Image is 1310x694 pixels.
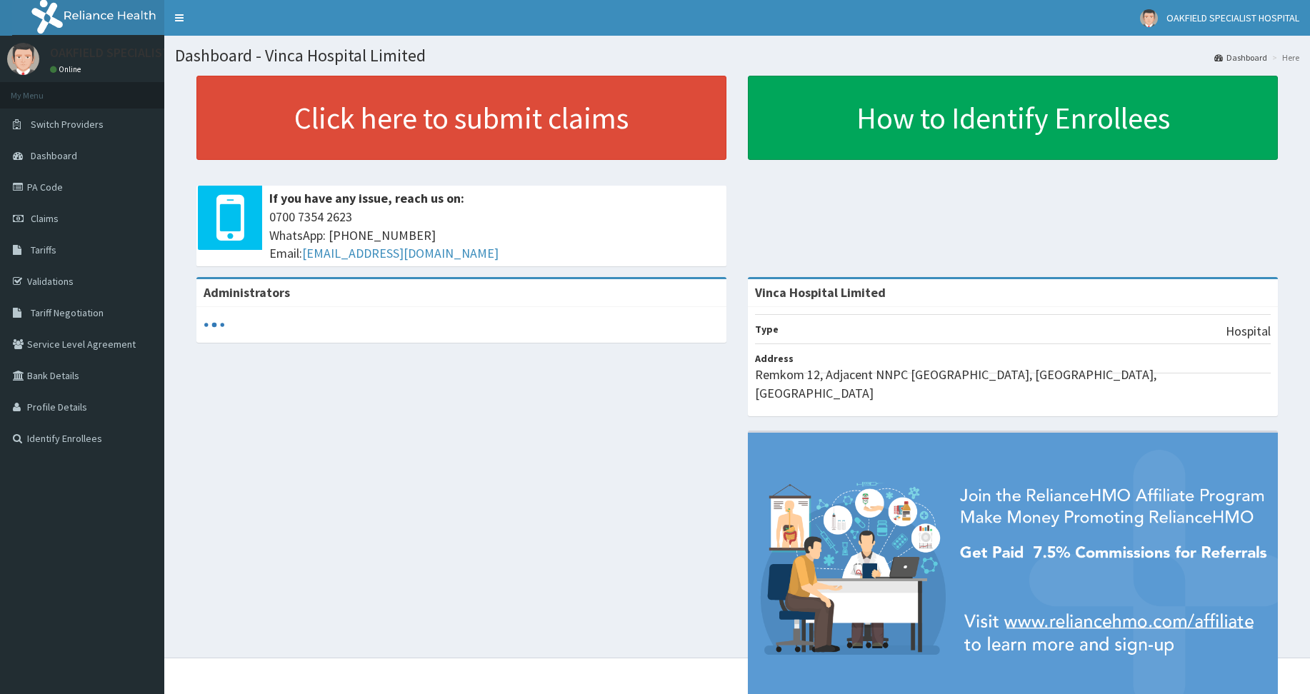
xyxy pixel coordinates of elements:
[269,208,719,263] span: 0700 7354 2623 WhatsApp: [PHONE_NUMBER] Email:
[1166,11,1299,24] span: OAKFIELD SPECIALIST HOSPITAL
[196,76,726,160] a: Click here to submit claims
[31,243,56,256] span: Tariffs
[175,46,1299,65] h1: Dashboard - Vinca Hospital Limited
[31,306,104,319] span: Tariff Negotiation
[302,245,499,261] a: [EMAIL_ADDRESS][DOMAIN_NAME]
[7,43,39,75] img: User Image
[1214,51,1267,64] a: Dashboard
[755,366,1271,402] p: Remkom 12, Adjacent NNPC [GEOGRAPHIC_DATA], [GEOGRAPHIC_DATA], [GEOGRAPHIC_DATA]
[31,118,104,131] span: Switch Providers
[50,64,84,74] a: Online
[1269,51,1299,64] li: Here
[31,212,59,225] span: Claims
[31,149,77,162] span: Dashboard
[1140,9,1158,27] img: User Image
[748,76,1278,160] a: How to Identify Enrollees
[50,46,229,59] p: OAKFIELD SPECIALIST HOSPITAL
[755,352,794,365] b: Address
[755,284,886,301] strong: Vinca Hospital Limited
[1226,322,1271,341] p: Hospital
[204,284,290,301] b: Administrators
[269,190,464,206] b: If you have any issue, reach us on:
[755,323,779,336] b: Type
[204,314,225,336] svg: audio-loading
